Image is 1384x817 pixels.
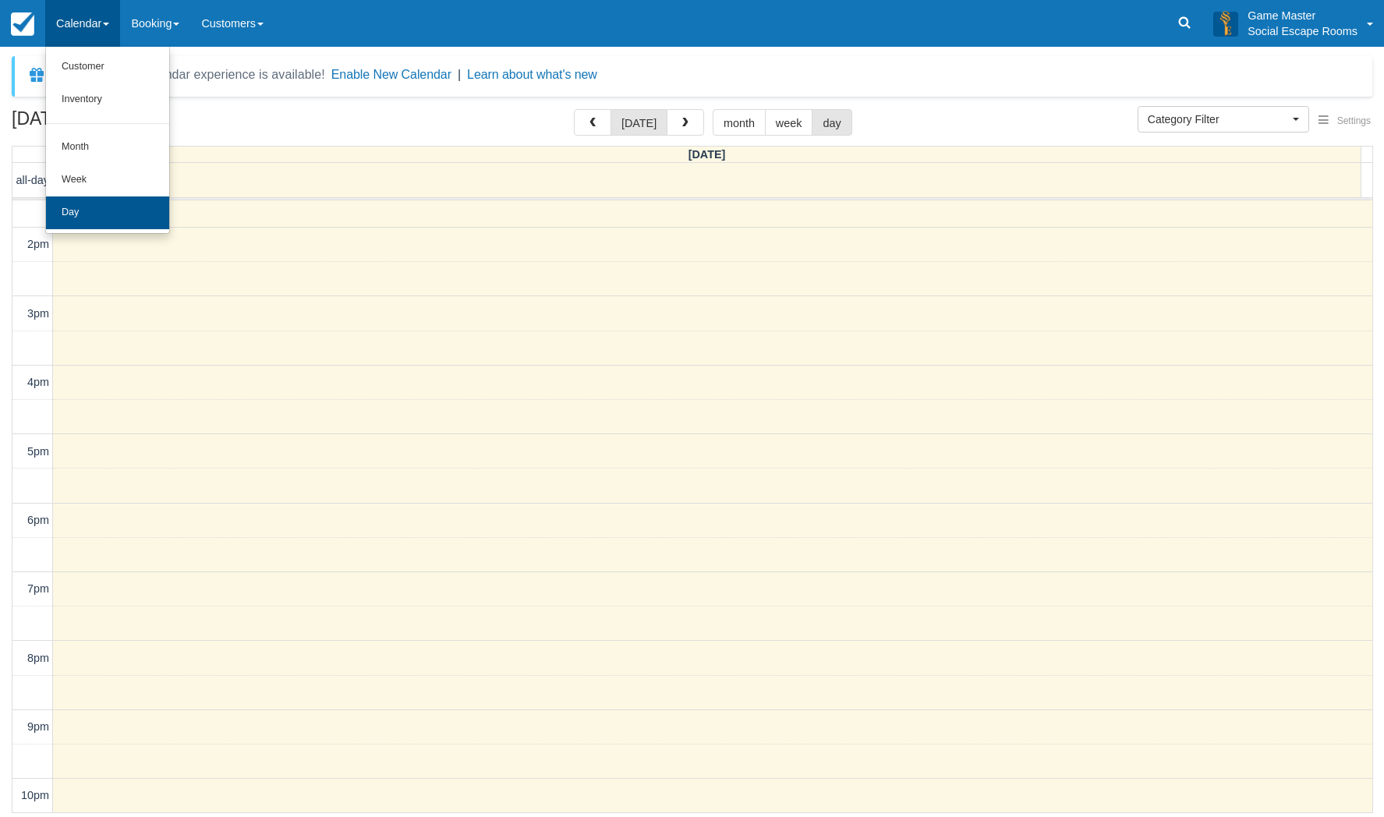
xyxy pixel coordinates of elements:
[27,376,49,388] span: 4pm
[16,174,49,186] span: all-day
[611,109,667,136] button: [DATE]
[1248,23,1357,39] p: Social Escape Rooms
[45,47,170,234] ul: Calendar
[1213,11,1238,36] img: A3
[46,83,169,116] a: Inventory
[27,238,49,250] span: 2pm
[1138,106,1309,133] button: Category Filter
[713,109,766,136] button: month
[458,68,461,81] span: |
[52,65,325,84] div: A new Booking Calendar experience is available!
[27,720,49,733] span: 9pm
[27,307,49,320] span: 3pm
[1148,111,1289,127] span: Category Filter
[11,12,34,36] img: checkfront-main-nav-mini-logo.png
[46,164,169,196] a: Week
[1309,110,1380,133] button: Settings
[27,514,49,526] span: 6pm
[331,67,451,83] button: Enable New Calendar
[46,51,169,83] a: Customer
[27,445,49,458] span: 5pm
[688,148,726,161] span: [DATE]
[27,582,49,595] span: 7pm
[21,789,49,801] span: 10pm
[765,109,813,136] button: week
[1248,8,1357,23] p: Game Master
[12,109,209,138] h2: [DATE]
[1337,115,1371,126] span: Settings
[27,652,49,664] span: 8pm
[46,196,169,229] a: Day
[467,68,597,81] a: Learn about what's new
[46,131,169,164] a: Month
[812,109,851,136] button: day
